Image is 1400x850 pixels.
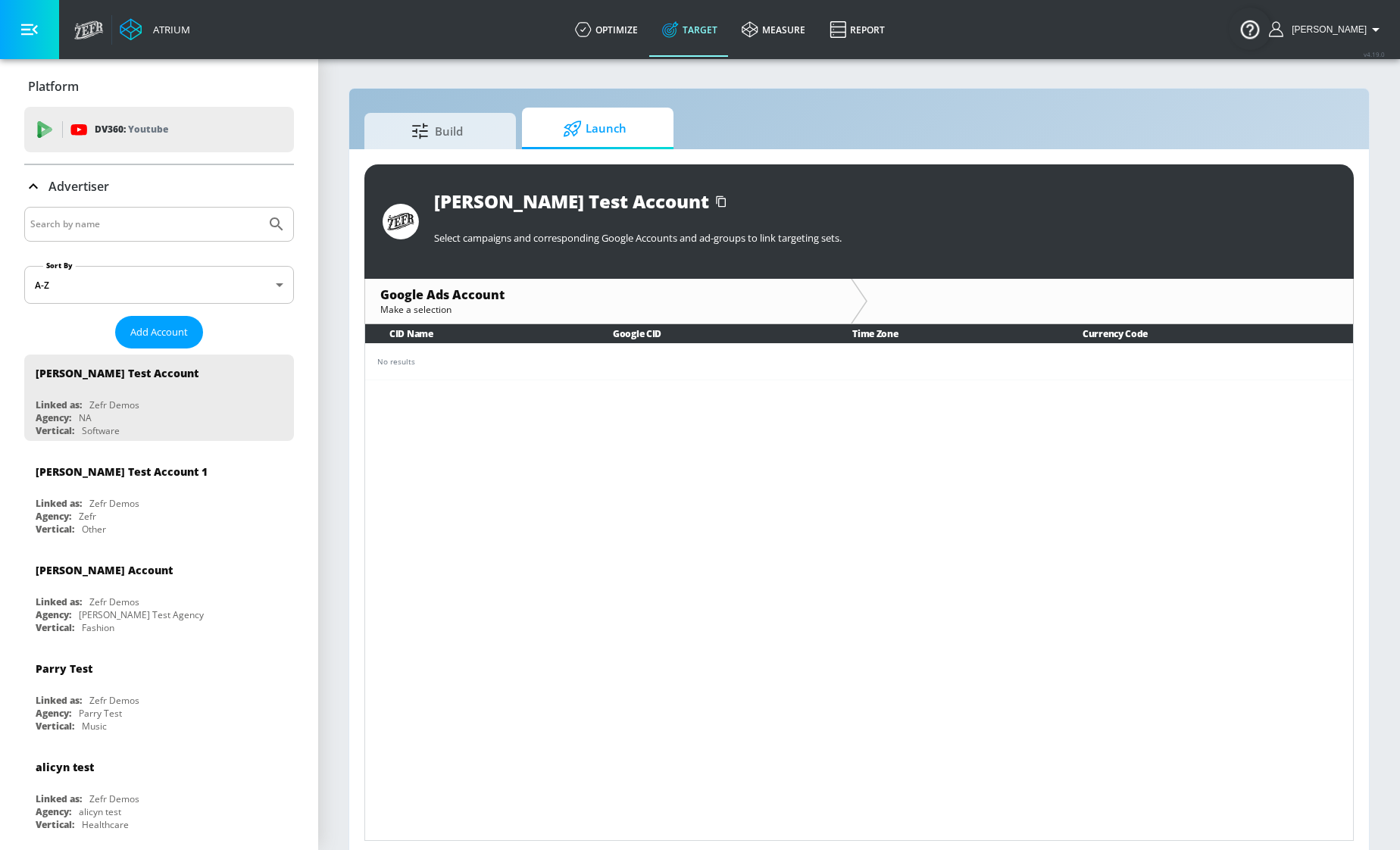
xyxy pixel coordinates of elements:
button: [PERSON_NAME] [1269,20,1385,39]
div: [PERSON_NAME] Test Account 1Linked as:Zefr DemosAgency:ZefrVertical:Other [24,453,294,539]
div: Music [82,720,107,733]
a: Report [817,2,897,57]
div: [PERSON_NAME] Test Account [434,189,709,214]
div: Healthcare [82,818,129,831]
p: Advertiser [48,178,109,195]
div: Agency: [36,707,71,720]
div: DV360: Youtube [24,107,294,152]
div: [PERSON_NAME] AccountLinked as:Zefr DemosAgency:[PERSON_NAME] Test AgencyVertical:Fashion [24,552,294,638]
div: Google Ads Account [380,286,836,303]
div: No results [377,356,1341,367]
div: [PERSON_NAME] Test Account 1 [36,464,208,479]
th: Time Zone [828,324,1058,343]
label: Sort By [43,261,76,270]
div: alicyn test [79,805,121,818]
div: Parry Test [79,707,122,720]
div: Software [82,424,120,437]
th: Currency Code [1058,324,1353,343]
div: Google Ads AccountMake a selection [365,279,851,323]
span: Launch [537,111,652,147]
div: Atrium [147,23,190,36]
input: Search by name [30,214,260,234]
div: Parry Test [36,661,92,676]
div: Vertical: [36,818,74,831]
div: Vertical: [36,523,74,536]
div: Make a selection [380,303,836,316]
div: Zefr Demos [89,398,139,411]
p: Youtube [128,121,168,137]
div: Other [82,523,106,536]
a: measure [730,2,817,57]
div: Fashion [82,621,114,634]
div: [PERSON_NAME] Test Account [36,366,198,380]
div: [PERSON_NAME] Test AccountLinked as:Zefr DemosAgency:NAVertical:Software [24,355,294,441]
div: Zefr Demos [89,694,139,707]
span: Add Account [130,323,188,341]
div: [PERSON_NAME] Test Agency [79,608,204,621]
button: Open Resource Center [1229,8,1271,50]
div: Parry TestLinked as:Zefr DemosAgency:Parry TestVertical:Music [24,650,294,736]
a: optimize [563,2,650,57]
div: Linked as: [36,497,82,510]
div: alicyn test [36,760,94,774]
div: Linked as: [36,694,82,707]
button: Add Account [115,316,203,348]
div: Vertical: [36,621,74,634]
div: Advertiser [24,165,294,208]
div: Linked as: [36,595,82,608]
p: Platform [28,78,79,95]
div: Zefr Demos [89,792,139,805]
th: Google CID [589,324,828,343]
div: NA [79,411,92,424]
div: A-Z [24,266,294,304]
div: Agency: [36,510,71,523]
span: Build [380,113,495,149]
th: CID Name [365,324,589,343]
p: Select campaigns and corresponding Google Accounts and ad-groups to link targeting sets. [434,231,1336,245]
div: [PERSON_NAME] Account [36,563,173,577]
div: alicyn testLinked as:Zefr DemosAgency:alicyn testVertical:Healthcare [24,748,294,835]
div: Agency: [36,608,71,621]
div: Platform [24,65,294,108]
span: login as: guillermo.cabrera@zefr.com [1286,24,1367,35]
div: Linked as: [36,792,82,805]
div: Linked as: [36,398,82,411]
div: Agency: [36,805,71,818]
a: Atrium [120,18,190,41]
div: Zefr Demos [89,595,139,608]
a: Target [650,2,730,57]
p: DV360: [95,121,168,138]
div: Zefr Demos [89,497,139,510]
div: Vertical: [36,424,74,437]
div: Zefr [79,510,96,523]
div: Agency: [36,411,71,424]
span: v 4.19.0 [1364,50,1385,58]
div: Vertical: [36,720,74,733]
